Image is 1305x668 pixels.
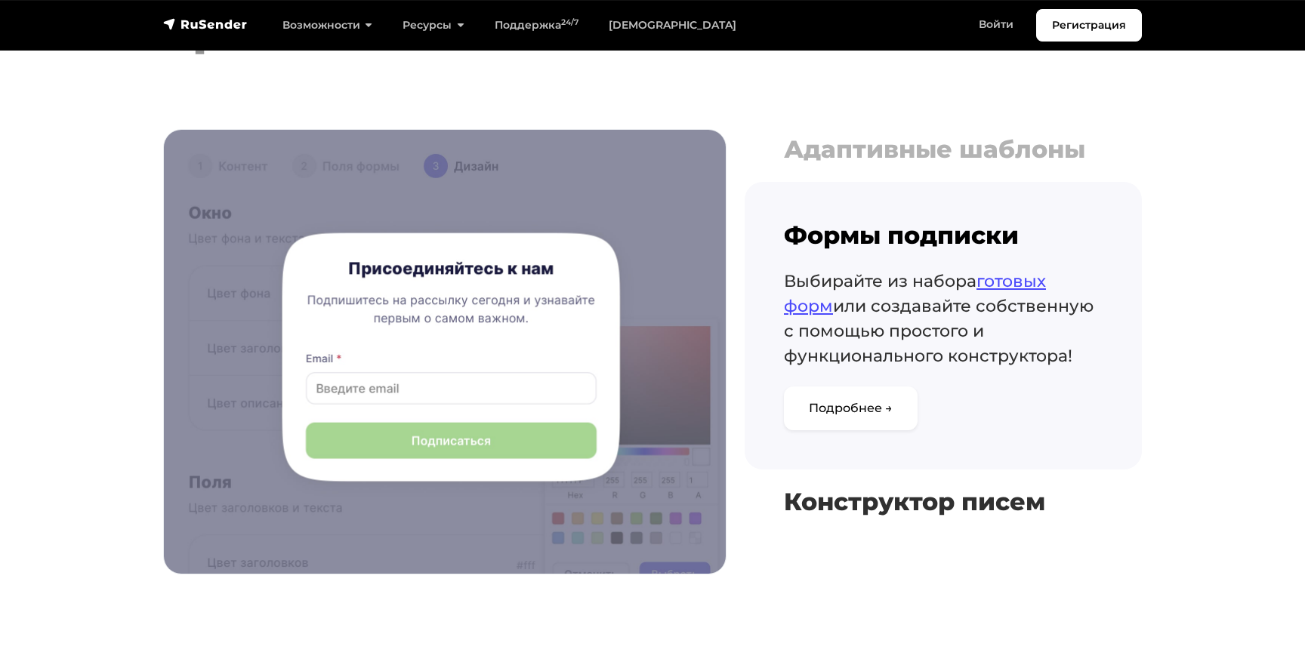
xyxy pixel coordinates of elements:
[784,271,1046,316] a: готовых форм
[594,10,751,41] a: [DEMOGRAPHIC_DATA]
[784,386,918,430] a: Подробнее →
[964,9,1029,40] a: Войти
[784,488,1103,516] h4: Конструктор писем
[1036,9,1142,42] a: Регистрация
[267,10,387,41] a: Возможности
[164,130,726,574] img: platform-tab-05.jpg
[561,17,578,27] sup: 24/7
[784,135,1103,164] h4: Адаптивные шаблоны
[387,10,479,41] a: Ресурсы
[480,10,594,41] a: Поддержка24/7
[163,17,248,32] img: RuSender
